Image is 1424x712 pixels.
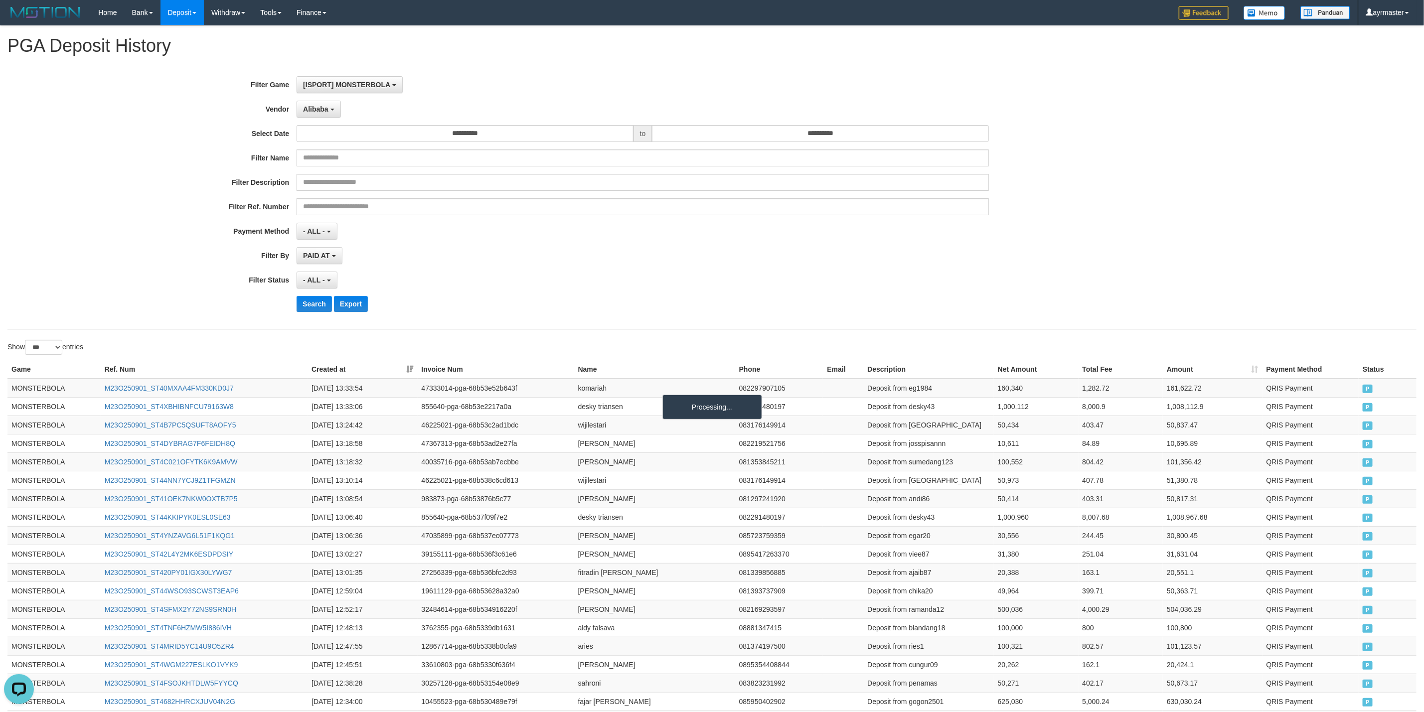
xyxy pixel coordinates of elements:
a: M23O250901_ST4DYBRAG7F6FEIDH8Q [105,439,235,447]
span: PAID [1363,440,1373,448]
td: MONSTERBOLA [7,434,101,452]
td: 19611129-pga-68b53628a32a0 [418,581,574,600]
span: Alibaba [303,105,328,113]
td: 30257128-pga-68b53154e08e9 [418,674,574,692]
td: 51,380.78 [1163,471,1263,489]
td: 160,340 [994,379,1079,398]
td: MONSTERBOLA [7,452,101,471]
td: 500,036 [994,600,1079,618]
td: 12867714-pga-68b5338b0cfa9 [418,637,574,655]
td: QRIS Payment [1263,618,1359,637]
td: sahroni [574,674,735,692]
td: Deposit from penamas [863,674,994,692]
td: 33610803-pga-68b5330f636f4 [418,655,574,674]
td: aldy falsava [574,618,735,637]
td: QRIS Payment [1263,379,1359,398]
td: 802.57 [1079,637,1163,655]
td: 50,271 [994,674,1079,692]
button: - ALL - [297,223,337,240]
td: 855640-pga-68b537f09f7e2 [418,508,574,526]
span: PAID [1363,403,1373,412]
img: MOTION_logo.png [7,5,83,20]
th: Net Amount [994,360,1079,379]
td: 244.45 [1079,526,1163,545]
td: [DATE] 13:01:35 [308,563,417,581]
th: Payment Method [1263,360,1359,379]
td: [PERSON_NAME] [574,526,735,545]
span: PAID [1363,458,1373,467]
td: 10,611 [994,434,1079,452]
span: PAID [1363,495,1373,504]
td: 20,262 [994,655,1079,674]
th: Status [1359,360,1417,379]
td: Deposit from viee87 [863,545,994,563]
th: Description [863,360,994,379]
td: 082291480197 [735,508,823,526]
td: 50,363.71 [1163,581,1263,600]
td: 082297907105 [735,379,823,398]
td: 081374197500 [735,637,823,655]
td: 630,030.24 [1163,692,1263,711]
td: Deposit from andi86 [863,489,994,508]
span: PAID [1363,532,1373,541]
td: [PERSON_NAME] [574,489,735,508]
td: 083176149914 [735,471,823,489]
td: 47035899-pga-68b537ec07773 [418,526,574,545]
td: 4,000.29 [1079,600,1163,618]
td: Deposit from [GEOGRAPHIC_DATA] [863,471,994,489]
td: aries [574,637,735,655]
td: 50,817.31 [1163,489,1263,508]
td: 163.1 [1079,563,1163,581]
td: Deposit from egar20 [863,526,994,545]
td: fajar [PERSON_NAME] [574,692,735,711]
a: M23O250901_ST420PY01IGX30LYWG7 [105,569,232,576]
a: M23O250901_ST4WGM227ESLKO1VYK9 [105,661,238,669]
td: 100,800 [1163,618,1263,637]
td: 081393737909 [735,581,823,600]
td: [PERSON_NAME] [574,600,735,618]
th: Created at: activate to sort column ascending [308,360,417,379]
button: Export [334,296,368,312]
td: 082169293597 [735,600,823,618]
td: [PERSON_NAME] [574,545,735,563]
td: 101,123.57 [1163,637,1263,655]
span: PAID [1363,643,1373,651]
td: 0895417263370 [735,545,823,563]
td: 31,631.04 [1163,545,1263,563]
td: 10455523-pga-68b530489e79f [418,692,574,711]
a: M23O250901_ST44WSO93SCWST3EAP6 [105,587,239,595]
select: Showentries [25,340,62,355]
a: M23O250901_ST41OEK7NKW0OXTB7P5 [105,495,238,503]
th: Invoice Num [418,360,574,379]
td: MONSTERBOLA [7,471,101,489]
td: 161,622.72 [1163,379,1263,398]
td: QRIS Payment [1263,416,1359,434]
span: PAID [1363,477,1373,485]
td: 804.42 [1079,452,1163,471]
td: QRIS Payment [1263,434,1359,452]
img: Feedback.jpg [1179,6,1229,20]
span: PAID [1363,551,1373,559]
td: 46225021-pga-68b538c6cd613 [418,471,574,489]
td: 30,556 [994,526,1079,545]
td: QRIS Payment [1263,397,1359,416]
td: 20,388 [994,563,1079,581]
td: 251.04 [1079,545,1163,563]
td: Deposit from chika20 [863,581,994,600]
td: 085950402902 [735,692,823,711]
th: Total Fee [1079,360,1163,379]
a: M23O250901_ST40MXAA4FM330KD0J7 [105,384,234,392]
th: Phone [735,360,823,379]
td: Deposit from gogon2501 [863,692,994,711]
td: MONSTERBOLA [7,416,101,434]
td: QRIS Payment [1263,637,1359,655]
td: 855640-pga-68b53e2217a0a [418,397,574,416]
button: Search [297,296,332,312]
td: 403.47 [1079,416,1163,434]
td: 081339856885 [735,563,823,581]
td: 625,030 [994,692,1079,711]
span: PAID [1363,514,1373,522]
th: Name [574,360,735,379]
td: [DATE] 13:33:06 [308,397,417,416]
td: QRIS Payment [1263,452,1359,471]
